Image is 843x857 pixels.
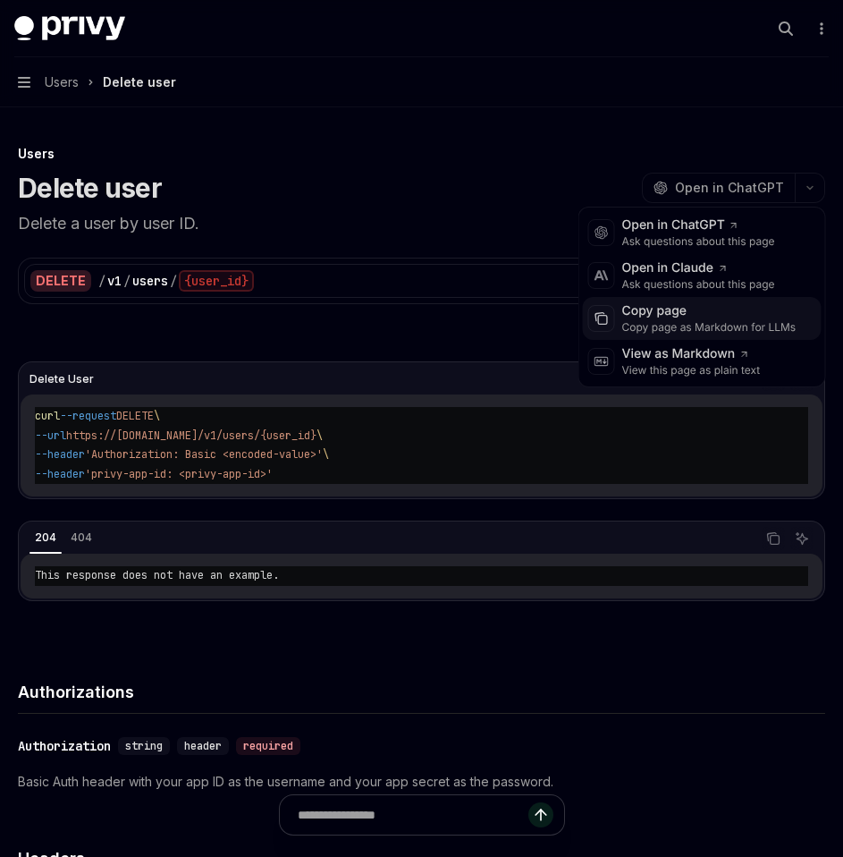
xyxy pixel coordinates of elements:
button: Open in ChatGPT [642,173,795,203]
div: / [170,272,177,290]
span: 'privy-app-id: <privy-app-id>' [85,467,273,481]
span: \ [323,447,329,462]
span: Users [45,72,79,93]
div: required [236,737,300,755]
div: Copy page [622,302,797,320]
span: header [184,739,222,753]
div: Open in Claude [622,259,775,277]
span: string [125,739,163,753]
span: \ [154,409,160,423]
button: More actions [811,16,829,41]
div: View this page as plain text [622,363,761,378]
span: 'Authorization: Basic <encoded-value>' [85,447,323,462]
h4: Authorizations [18,680,825,704]
div: Ask questions about this page [622,234,775,249]
div: Users [18,145,825,163]
span: --url [35,428,66,443]
div: Ask questions about this page [622,277,775,292]
span: https://[DOMAIN_NAME]/v1/users/{user_id} [66,428,316,443]
span: --header [35,447,85,462]
span: --request [60,409,116,423]
button: Send message [528,802,553,827]
div: {user_id} [179,270,254,292]
span: Open in ChatGPT [675,179,784,197]
div: / [123,272,131,290]
div: Copy page as Markdown for LLMs [622,320,797,335]
button: Ask AI [790,527,813,550]
span: \ [316,428,323,443]
h1: Delete user [18,172,162,204]
div: View as Markdown [622,345,761,363]
div: 204 [30,527,62,548]
div: / [98,272,105,290]
span: DELETE [116,409,154,423]
div: Authorization [18,737,111,755]
input: Ask a question... [298,795,528,835]
div: users [132,272,168,290]
img: dark logo [14,16,125,41]
div: DELETE [30,270,91,292]
span: Delete User [30,372,94,386]
span: curl [35,409,60,423]
div: v1 [107,272,122,290]
div: Delete user [103,72,176,93]
span: This response does not have an example. [35,568,279,582]
span: --header [35,467,85,481]
button: Copy the contents from the code block [762,527,785,550]
div: 404 [65,527,97,548]
p: Basic Auth header with your app ID as the username and your app secret as the password. [18,771,825,793]
p: Delete a user by user ID. [18,211,825,236]
div: Open in ChatGPT [622,216,775,234]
